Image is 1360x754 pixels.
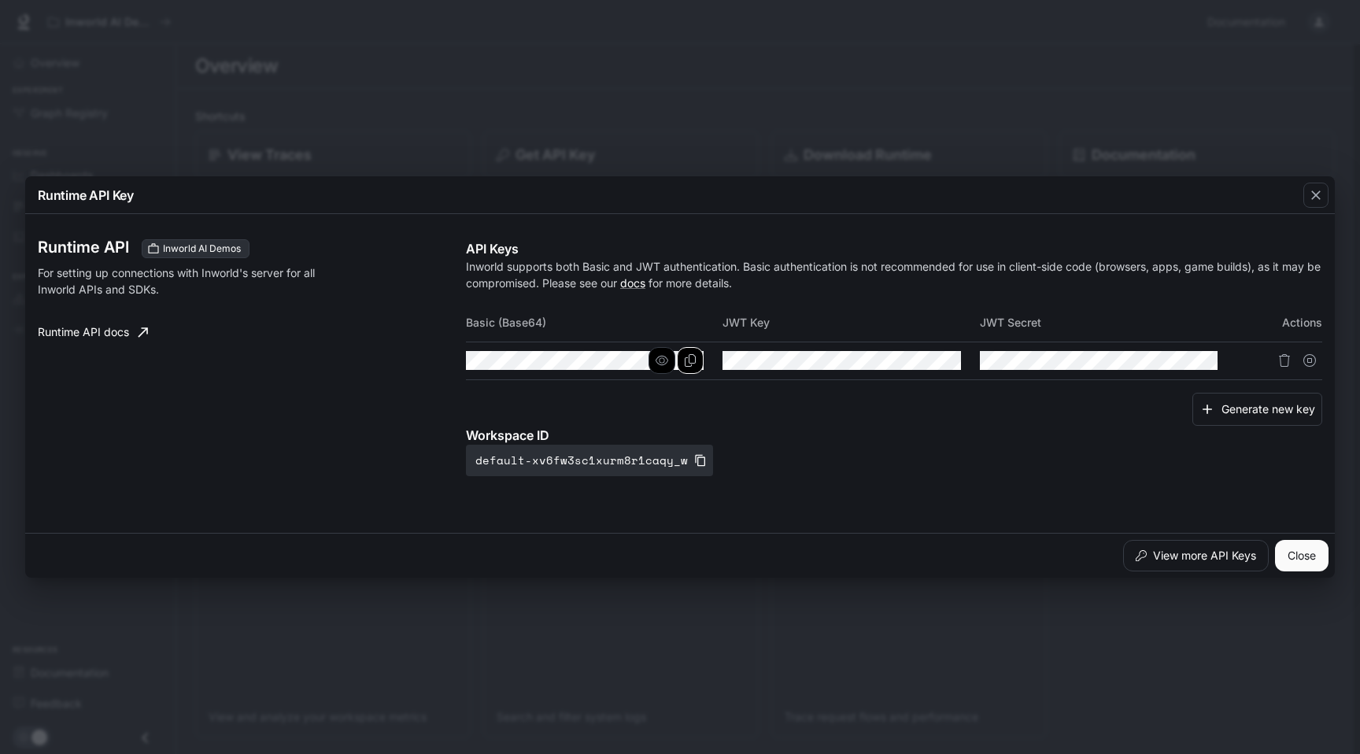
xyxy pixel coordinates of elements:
[1192,393,1322,427] button: Generate new key
[38,264,349,298] p: For setting up connections with Inworld's server for all Inworld APIs and SDKs.
[38,186,134,205] p: Runtime API Key
[1123,540,1269,571] button: View more API Keys
[466,426,1322,445] p: Workspace ID
[677,347,704,374] button: Copy Basic (Base64)
[1236,304,1322,342] th: Actions
[38,239,129,255] h3: Runtime API
[1272,348,1297,373] button: Delete API key
[620,276,645,290] a: docs
[722,304,979,342] th: JWT Key
[1275,540,1329,571] button: Close
[142,239,249,258] div: These keys will apply to your current workspace only
[466,239,1322,258] p: API Keys
[466,258,1322,291] p: Inworld supports both Basic and JWT authentication. Basic authentication is not recommended for u...
[980,304,1236,342] th: JWT Secret
[157,242,247,256] span: Inworld AI Demos
[466,304,722,342] th: Basic (Base64)
[466,445,713,476] button: default-xv6fw3sc1xurm8r1caqy_w
[31,316,154,348] a: Runtime API docs
[1297,348,1322,373] button: Suspend API key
